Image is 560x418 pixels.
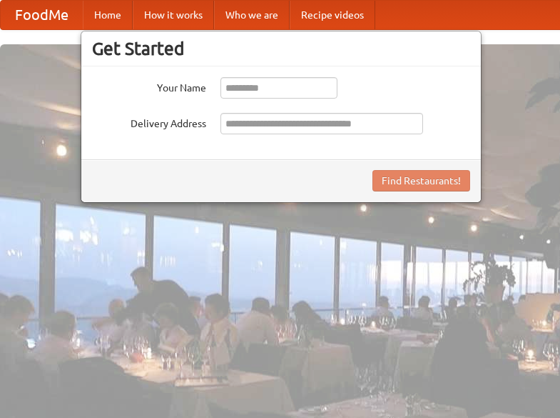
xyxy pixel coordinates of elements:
[1,1,83,29] a: FoodMe
[92,38,470,59] h3: Get Started
[92,113,206,131] label: Delivery Address
[290,1,375,29] a: Recipe videos
[133,1,214,29] a: How it works
[372,170,470,191] button: Find Restaurants!
[92,77,206,95] label: Your Name
[83,1,133,29] a: Home
[214,1,290,29] a: Who we are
